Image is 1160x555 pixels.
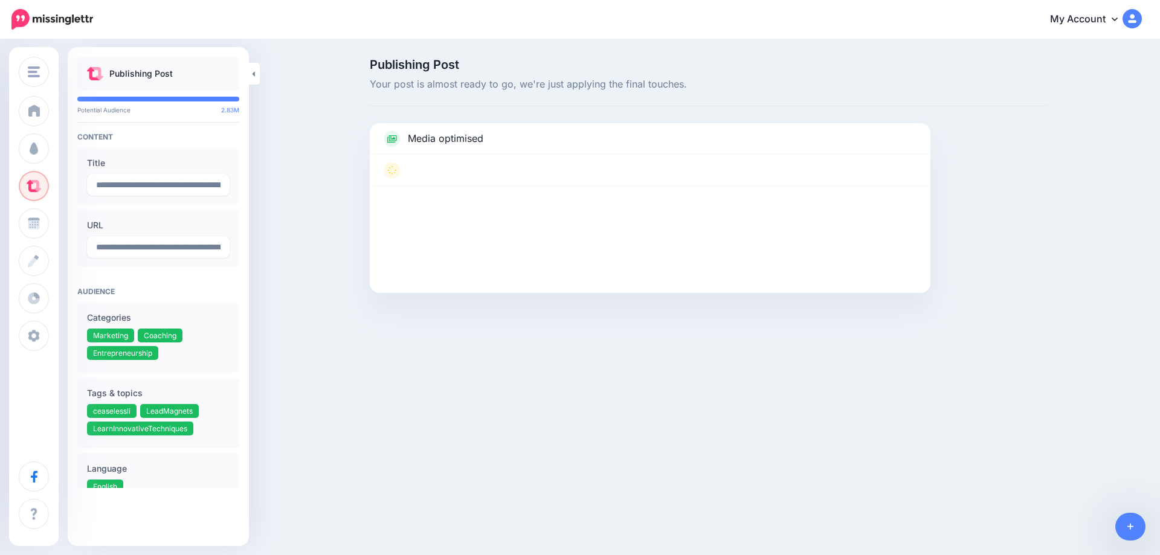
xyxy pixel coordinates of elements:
h4: Content [77,132,239,141]
span: English [93,482,117,491]
p: Media optimised [408,131,483,147]
label: Language [87,461,230,476]
p: Publishing Post [109,66,173,81]
span: Your post is almost ready to go, we're just applying the final touches. [370,77,1046,92]
span: Marketing [93,331,128,340]
img: curate.png [87,67,103,80]
a: My Account [1038,5,1142,34]
label: URL [87,218,230,233]
label: Tags & topics [87,386,230,400]
h4: Audience [77,287,239,296]
span: LeadMagnets [146,406,193,415]
span: ceaselessli [93,406,130,415]
span: Publishing Post [370,59,1046,71]
label: Categories [87,310,230,325]
span: Coaching [144,331,176,340]
span: Entrepreneurship [93,348,152,358]
img: menu.png [28,66,40,77]
p: Potential Audience [77,106,239,114]
img: Missinglettr [11,9,93,30]
span: LearnInnovativeTechniques [93,424,187,433]
span: 2.83M [221,106,239,114]
label: Title [87,156,230,170]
